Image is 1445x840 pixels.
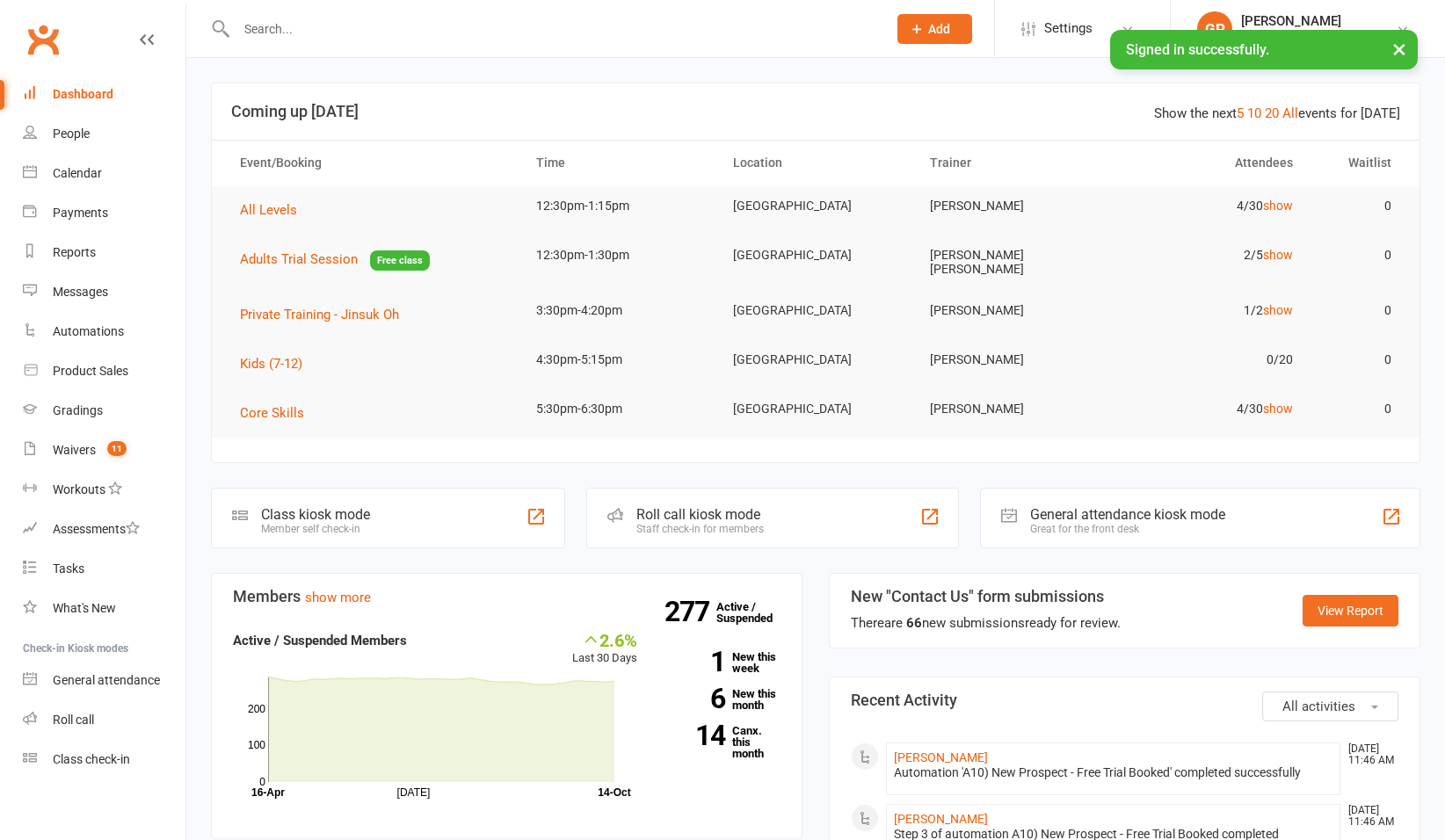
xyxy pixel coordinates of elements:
time: [DATE] 11:46 AM [1340,743,1398,766]
div: What's New [53,601,116,615]
a: Gradings [23,391,185,431]
div: Workouts [53,482,105,496]
th: Location [717,141,914,185]
h3: New "Contact Us" form submissions [851,588,1121,605]
div: Roll call [53,713,94,727]
div: Reports [53,245,96,259]
strong: 14 [664,722,725,749]
td: 0 [1309,235,1407,276]
time: [DATE] 11:46 AM [1340,805,1398,828]
a: Messages [23,272,185,312]
td: 0 [1309,339,1407,380]
a: 5 [1237,105,1244,121]
div: General attendance [53,673,160,687]
td: 2/5 [1111,235,1308,276]
div: Great for the front desk [1030,523,1225,535]
span: All activities [1282,699,1355,714]
td: 12:30pm-1:15pm [520,185,717,227]
td: [GEOGRAPHIC_DATA] [717,235,914,276]
div: Automation 'A10) New Prospect - Free Trial Booked' completed successfully [894,765,1332,780]
div: Class kiosk mode [261,506,370,523]
a: Class kiosk mode [23,740,185,779]
div: Assessments [53,522,140,536]
a: show [1263,248,1293,262]
a: Tasks [23,549,185,589]
th: Trainer [914,141,1111,185]
td: [GEOGRAPHIC_DATA] [717,290,914,331]
a: 20 [1265,105,1279,121]
div: Messages [53,285,108,299]
td: 0 [1309,290,1407,331]
div: Member self check-in [261,523,370,535]
th: Event/Booking [224,141,520,185]
button: All activities [1262,692,1398,721]
span: Adults Trial Session [240,251,358,267]
div: People [53,127,90,141]
a: [PERSON_NAME] [894,812,988,826]
a: show [1263,303,1293,317]
div: Show the next events for [DATE] [1154,103,1400,124]
a: Calendar [23,154,185,193]
div: Tasks [53,561,84,576]
strong: 66 [906,615,922,631]
strong: 6 [664,685,725,712]
span: Settings [1044,9,1093,48]
div: [PERSON_NAME] [1241,13,1396,29]
span: 11 [107,441,127,456]
a: View Report [1303,595,1398,626]
span: Core Skills [240,405,304,421]
div: Krav Maga Defence Institute [1241,29,1396,45]
h3: Coming up [DATE] [231,103,1400,120]
td: 12:30pm-1:30pm [520,235,717,276]
div: Automations [53,324,124,338]
div: Staff check-in for members [636,523,764,535]
a: show [1263,199,1293,213]
a: General attendance kiosk mode [23,661,185,700]
td: 5:30pm-6:30pm [520,388,717,430]
button: × [1383,30,1415,68]
span: Add [928,22,950,36]
th: Time [520,141,717,185]
a: Automations [23,312,185,351]
th: Waitlist [1309,141,1407,185]
a: Roll call [23,700,185,740]
a: 10 [1247,105,1261,121]
span: Free class [370,250,430,271]
td: 4/30 [1111,185,1308,227]
button: Adults Trial SessionFree class [240,249,430,271]
strong: 1 [664,648,725,675]
button: All Levels [240,199,309,221]
span: Signed in successfully. [1126,41,1269,58]
span: Private Training - Jinsuk Oh [240,307,399,322]
a: 277Active / Suspended [716,588,794,637]
span: All Levels [240,202,297,218]
button: Core Skills [240,402,316,424]
a: [PERSON_NAME] [894,750,988,764]
td: [GEOGRAPHIC_DATA] [717,185,914,227]
input: Search... [231,17,875,41]
td: [PERSON_NAME] [914,185,1111,227]
span: Kids (7-12) [240,356,302,372]
td: 3:30pm-4:20pm [520,290,717,331]
a: 1New this week [664,651,781,674]
a: show more [305,590,371,605]
strong: Active / Suspended Members [233,633,407,648]
div: There are new submissions ready for review. [851,612,1121,634]
a: Product Sales [23,351,185,391]
a: 6New this month [664,688,781,711]
a: All [1282,105,1298,121]
td: 0 [1309,388,1407,430]
button: Private Training - Jinsuk Oh [240,304,411,325]
div: 2.6% [572,630,637,649]
td: 0/20 [1111,339,1308,380]
a: Payments [23,193,185,233]
a: What's New [23,589,185,628]
a: Assessments [23,510,185,549]
td: [GEOGRAPHIC_DATA] [717,388,914,430]
div: Class check-in [53,752,130,766]
a: Clubworx [21,18,65,62]
h3: Recent Activity [851,692,1398,709]
a: Waivers 11 [23,431,185,470]
div: Calendar [53,166,102,180]
td: [PERSON_NAME] [914,339,1111,380]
